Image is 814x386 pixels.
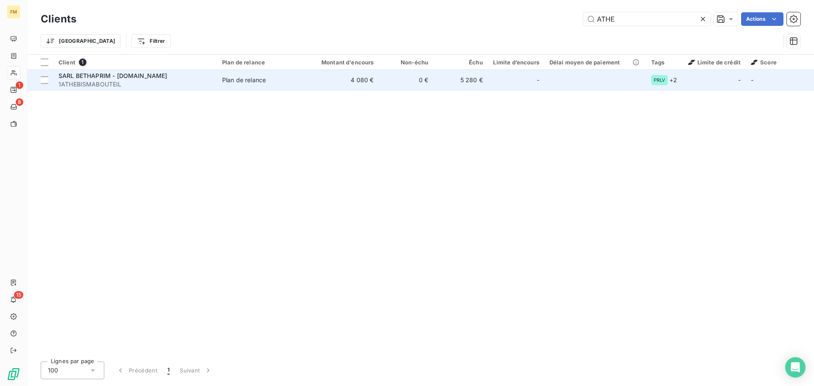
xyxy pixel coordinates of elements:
div: Délai moyen de paiement [549,59,641,66]
span: Client [59,59,75,66]
span: 8 [16,98,23,106]
span: Limite de crédit [688,59,741,66]
button: 1 [162,361,175,379]
div: Limite d’encours [493,59,539,66]
img: Logo LeanPay [7,367,20,381]
span: Score [751,59,777,66]
span: SARL BETHAPRIM - [DOMAIN_NAME] [59,72,167,79]
span: 15 [14,291,23,299]
div: FM [7,5,20,19]
input: Rechercher [583,12,711,26]
div: Plan de relance [222,59,301,66]
button: Filtrer [131,34,170,48]
span: 1ATHEBISMABOUTEIL [59,80,212,89]
span: 1 [79,58,86,66]
span: 1 [167,366,170,375]
div: Plan de relance [222,76,266,84]
button: [GEOGRAPHIC_DATA] [41,34,121,48]
span: - [738,76,741,84]
div: Échu [438,59,483,66]
td: 5 280 € [433,70,488,90]
button: Suivant [175,361,217,379]
span: 100 [48,366,58,375]
h3: Clients [41,11,76,27]
span: + 2 [669,75,677,84]
span: 1 [16,81,23,89]
div: Montant d'encours [311,59,374,66]
div: Non-échu [384,59,428,66]
td: 4 080 € [306,70,379,90]
div: Open Intercom Messenger [785,357,806,378]
span: PRLV [654,78,666,83]
div: Tags [651,59,677,66]
span: - [751,76,753,83]
button: Actions [741,12,783,26]
span: - [537,76,539,84]
td: 0 € [379,70,433,90]
button: Précédent [111,361,162,379]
